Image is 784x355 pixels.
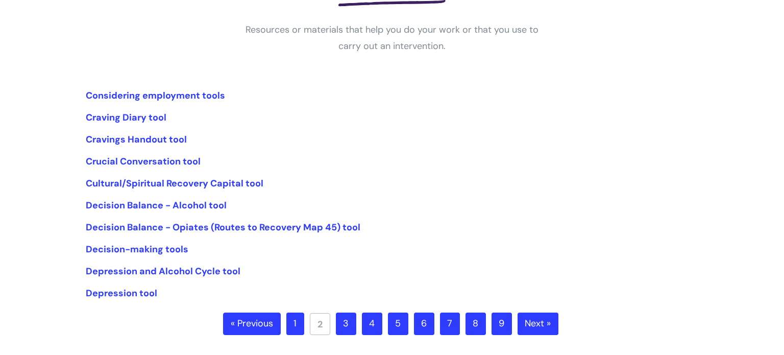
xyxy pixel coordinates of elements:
a: 4 [362,313,382,335]
a: « Previous [223,313,281,335]
a: 3 [336,313,356,335]
a: 9 [492,313,512,335]
a: 1 [286,313,304,335]
a: 5 [388,313,408,335]
a: Depression tool [86,287,157,299]
a: Decision-making tools [86,243,188,255]
a: Cravings Handout tool [86,133,187,146]
a: 6 [414,313,434,335]
a: Cultural/Spiritual Recovery Capital tool [86,177,263,190]
a: Depression and Alcohol Cycle tool [86,265,240,277]
a: Decision Balance - Alcohol tool [86,199,227,211]
a: 8 [465,313,486,335]
a: 2 [310,313,330,335]
a: Craving Diary tool [86,111,166,124]
a: Decision Balance - Opiates (Routes to Recovery Map 45) tool [86,221,360,233]
a: 7 [440,313,460,335]
p: Resources or materials that help you do your work or that you use to carry out an intervention. [239,21,545,55]
a: Crucial Conversation tool [86,155,201,168]
a: Next » [518,313,558,335]
a: Considering employment tools [86,89,225,102]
